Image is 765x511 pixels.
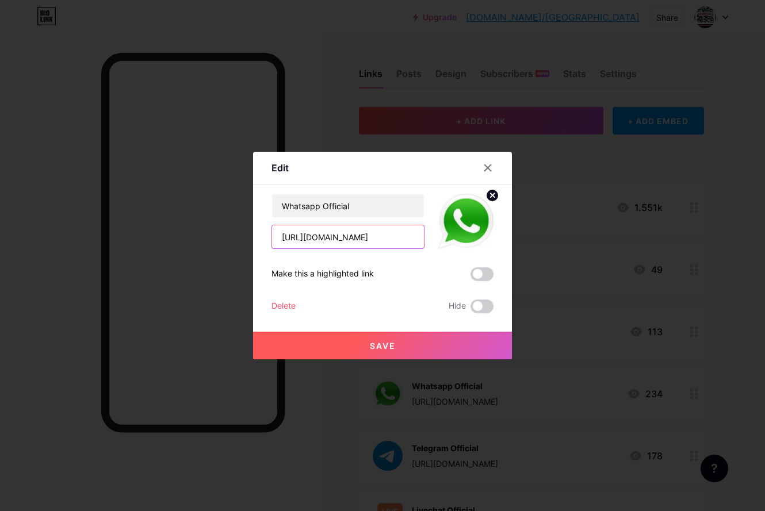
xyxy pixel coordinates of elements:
span: Hide [449,299,466,313]
span: Save [370,341,396,351]
div: Delete [271,299,296,313]
button: Save [253,332,512,359]
input: Title [272,194,424,217]
img: link_thumbnail [438,194,494,249]
div: Make this a highlighted link [271,267,374,281]
input: URL [272,225,424,248]
div: Edit [271,161,289,175]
